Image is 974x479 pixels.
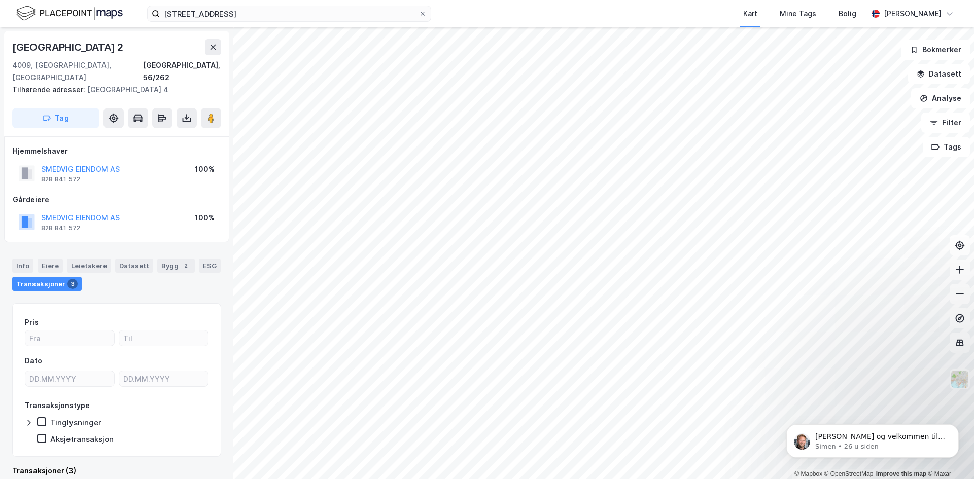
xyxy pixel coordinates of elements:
div: Dato [25,355,42,367]
div: Bolig [839,8,856,20]
div: 828 841 572 [41,175,80,183]
div: ESG [199,259,221,273]
a: Mapbox [794,470,822,477]
div: Gårdeiere [13,194,221,206]
div: Tinglysninger [50,418,101,427]
button: Analyse [911,88,970,108]
div: Transaksjonstype [25,399,90,412]
input: DD.MM.YYYY [119,371,208,386]
button: Tag [12,108,99,128]
input: Til [119,330,208,346]
input: DD.MM.YYYY [25,371,114,386]
button: Filter [921,113,970,133]
div: Hjemmelshaver [13,145,221,157]
button: Bokmerker [901,40,970,60]
div: Pris [25,316,39,328]
div: Kart [743,8,757,20]
div: Eiere [38,259,63,273]
span: Tilhørende adresser: [12,85,87,94]
img: Z [950,370,969,389]
div: Transaksjoner [12,277,82,291]
div: Mine Tags [780,8,816,20]
div: 3 [67,279,78,289]
div: 100% [195,163,215,175]
iframe: Intercom notifications melding [771,403,974,474]
div: Datasett [115,259,153,273]
input: Søk på adresse, matrikkel, gårdeiere, leietakere eller personer [160,6,419,21]
div: 4009, [GEOGRAPHIC_DATA], [GEOGRAPHIC_DATA] [12,59,143,84]
a: Improve this map [876,470,926,477]
div: [GEOGRAPHIC_DATA] 4 [12,84,213,96]
div: Leietakere [67,259,111,273]
button: Tags [923,137,970,157]
div: Bygg [157,259,195,273]
a: OpenStreetMap [824,470,874,477]
button: Datasett [908,64,970,84]
div: 828 841 572 [41,224,80,232]
div: Aksjetransaksjon [50,434,114,444]
div: 100% [195,212,215,224]
input: Fra [25,330,114,346]
div: [GEOGRAPHIC_DATA] 2 [12,39,125,55]
div: 2 [181,261,191,271]
div: [GEOGRAPHIC_DATA], 56/262 [143,59,222,84]
div: Transaksjoner (3) [12,465,221,477]
div: [PERSON_NAME] [884,8,942,20]
img: logo.f888ab2527a4732fd821a326f86c7f29.svg [16,5,123,22]
div: Info [12,259,33,273]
